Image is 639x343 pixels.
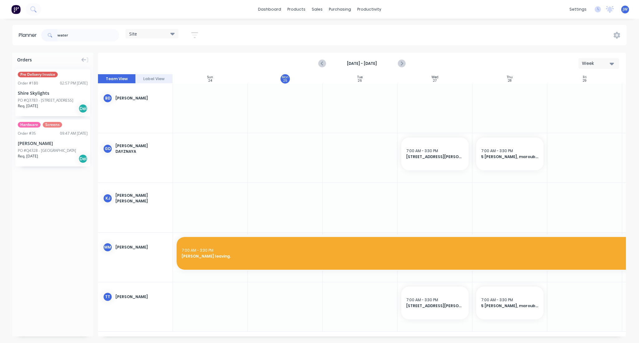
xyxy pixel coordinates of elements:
strong: [DATE] - [DATE] [331,61,393,66]
a: dashboard [255,5,284,14]
div: 28 [508,79,511,82]
div: Order # 180 [18,80,38,86]
div: [PERSON_NAME] [115,294,168,300]
div: TT [103,292,112,302]
button: Week [578,58,619,69]
div: products [284,5,309,14]
div: Sun [207,75,213,79]
div: PO #Q3783 - [STREET_ADDRESS] [18,98,73,103]
span: Hardware [18,122,41,128]
div: KJ [103,194,112,203]
div: sales [309,5,326,14]
div: PO #Q4328 - [GEOGRAPHIC_DATA] [18,148,76,153]
span: [STREET_ADDRESS][PERSON_NAME] [406,303,464,309]
input: Search for orders... [57,29,119,41]
div: 24 [208,79,212,82]
span: 5 [PERSON_NAME], maroubra awning service [481,154,539,160]
span: JW [623,7,627,12]
span: 7:00 AM - 3:30 PM [406,297,438,302]
div: 02:57 PM [DATE] [60,80,88,86]
button: Team View [98,74,135,84]
div: Order # 35 [18,131,36,136]
div: Tue [357,75,363,79]
span: Req. [DATE] [18,153,38,159]
div: Wed [432,75,438,79]
div: Fri [583,75,587,79]
img: Factory [11,5,21,14]
div: Week [582,60,611,67]
span: 7:00 AM - 3:30 PM [182,248,213,253]
span: 7:00 AM - 3:30 PM [406,148,438,153]
div: Planner [19,31,40,39]
div: [PERSON_NAME] [115,244,168,250]
div: purchasing [326,5,354,14]
div: [PERSON_NAME] Dayznaya [115,143,168,154]
span: Req. [DATE] [18,103,38,109]
div: [PERSON_NAME] [115,95,168,101]
span: Site [129,31,137,37]
div: 29 [583,79,587,82]
div: Thu [507,75,513,79]
div: Mon [282,75,289,79]
span: Orders [17,56,32,63]
span: [STREET_ADDRESS][PERSON_NAME] [406,154,464,160]
span: 5 [PERSON_NAME], maroubra awning service [481,303,539,309]
div: settings [566,5,590,14]
div: MM [103,243,112,252]
span: 7:00 AM - 3:30 PM [481,148,513,153]
div: 27 [433,79,437,82]
div: Shire Skylights [18,90,88,96]
div: BD [103,94,112,103]
div: GD [103,144,112,153]
span: 7:00 AM - 3:30 PM [481,297,513,302]
div: Del [78,104,88,113]
div: 09:47 AM [DATE] [60,131,88,136]
div: 25 [283,79,287,82]
span: Screens [43,122,62,128]
div: productivity [354,5,384,14]
div: [PERSON_NAME] [PERSON_NAME] [115,193,168,204]
div: Del [78,154,88,163]
div: 26 [358,79,362,82]
div: [PERSON_NAME] [18,140,88,147]
span: Pre Delivery Invoice [18,72,58,77]
button: Label View [135,74,173,84]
